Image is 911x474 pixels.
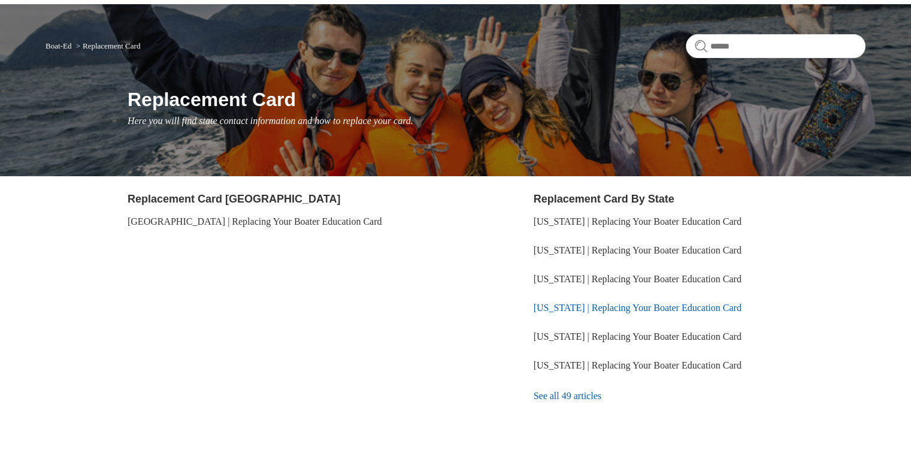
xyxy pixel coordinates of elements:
[46,41,71,50] a: Boat-Ed
[128,193,340,205] a: Replacement Card [GEOGRAPHIC_DATA]
[534,331,741,342] a: [US_STATE] | Replacing Your Boater Education Card
[534,380,865,412] a: See all 49 articles
[534,274,741,284] a: [US_STATE] | Replacing Your Boater Education Card
[534,360,741,370] a: [US_STATE] | Replacing Your Boater Education Card
[46,41,74,50] li: Boat-Ed
[128,85,865,114] h1: Replacement Card
[534,245,741,255] a: [US_STATE] | Replacing Your Boater Education Card
[686,34,865,58] input: Search
[534,303,741,313] a: [US_STATE] | Replacing Your Boater Education Card
[128,114,865,128] p: Here you will find state contact information and how to replace your card.
[534,193,674,205] a: Replacement Card By State
[74,41,141,50] li: Replacement Card
[534,216,741,227] a: [US_STATE] | Replacing Your Boater Education Card
[128,216,382,227] a: [GEOGRAPHIC_DATA] | Replacing Your Boater Education Card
